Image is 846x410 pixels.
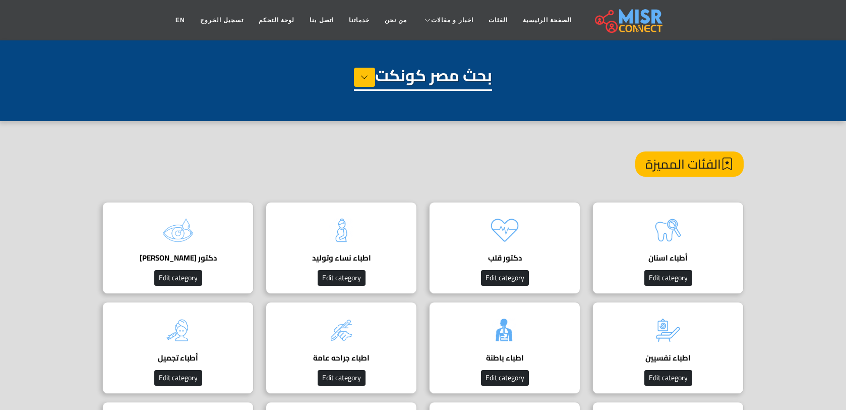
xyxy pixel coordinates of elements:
a: اخبار و مقالات [414,11,481,30]
button: Edit category [318,270,366,286]
a: الصفحة الرئيسية [515,11,579,30]
button: Edit category [644,370,692,386]
img: k714wZmFaHWIHbCst04N.png [648,210,688,250]
button: Edit category [154,270,202,286]
h4: دكتور قلب [445,253,565,263]
a: اطباء نفسيين Edit category [586,302,750,394]
a: EN [168,11,193,30]
h4: اطباء جراحه عامة [281,353,401,363]
button: Edit category [481,370,529,386]
a: تسجيل الخروج [193,11,251,30]
img: tQBIxbFzDjHNxea4mloJ.png [321,210,361,250]
img: DjGqZLWENc0VUGkVFVvU.png [158,310,198,350]
a: اطباء نساء وتوليد Edit category [260,202,423,294]
img: O3vASGqC8OE0Zbp7R2Y3.png [158,210,198,250]
span: اخبار و مقالات [431,16,473,25]
button: Edit category [318,370,366,386]
a: الفئات [481,11,515,30]
img: kQgAgBbLbYzX17DbAKQs.png [485,210,525,250]
button: Edit category [154,370,202,386]
a: خدماتنا [341,11,377,30]
h4: دكتور [PERSON_NAME] [118,253,238,263]
a: من نحن [377,11,414,30]
a: أطباء تجميل Edit category [96,302,260,394]
button: Edit category [481,270,529,286]
a: اطباء باطنة Edit category [423,302,586,394]
a: أطباء اسنان Edit category [586,202,750,294]
h4: الفئات المميزة [635,151,744,177]
h4: أطباء اسنان [608,253,728,263]
img: pfAWvOfsRsa0Gymt6gRE.png [485,310,525,350]
h1: بحث مصر كونكت [354,66,492,91]
h4: اطباء نساء وتوليد [281,253,401,263]
button: Edit category [644,270,692,286]
a: دكتور قلب Edit category [423,202,586,294]
h4: أطباء تجميل [118,353,238,363]
a: اطباء جراحه عامة Edit category [260,302,423,394]
img: Oi1DZGDTXfHRQb1rQtXk.png [321,310,361,350]
h4: اطباء نفسيين [608,353,728,363]
h4: اطباء باطنة [445,353,565,363]
img: main.misr_connect [595,8,662,33]
a: اتصل بنا [302,11,341,30]
a: لوحة التحكم [251,11,302,30]
img: wzNEwxv3aCzPUCYeW7v7.png [648,310,688,350]
a: دكتور [PERSON_NAME] Edit category [96,202,260,294]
